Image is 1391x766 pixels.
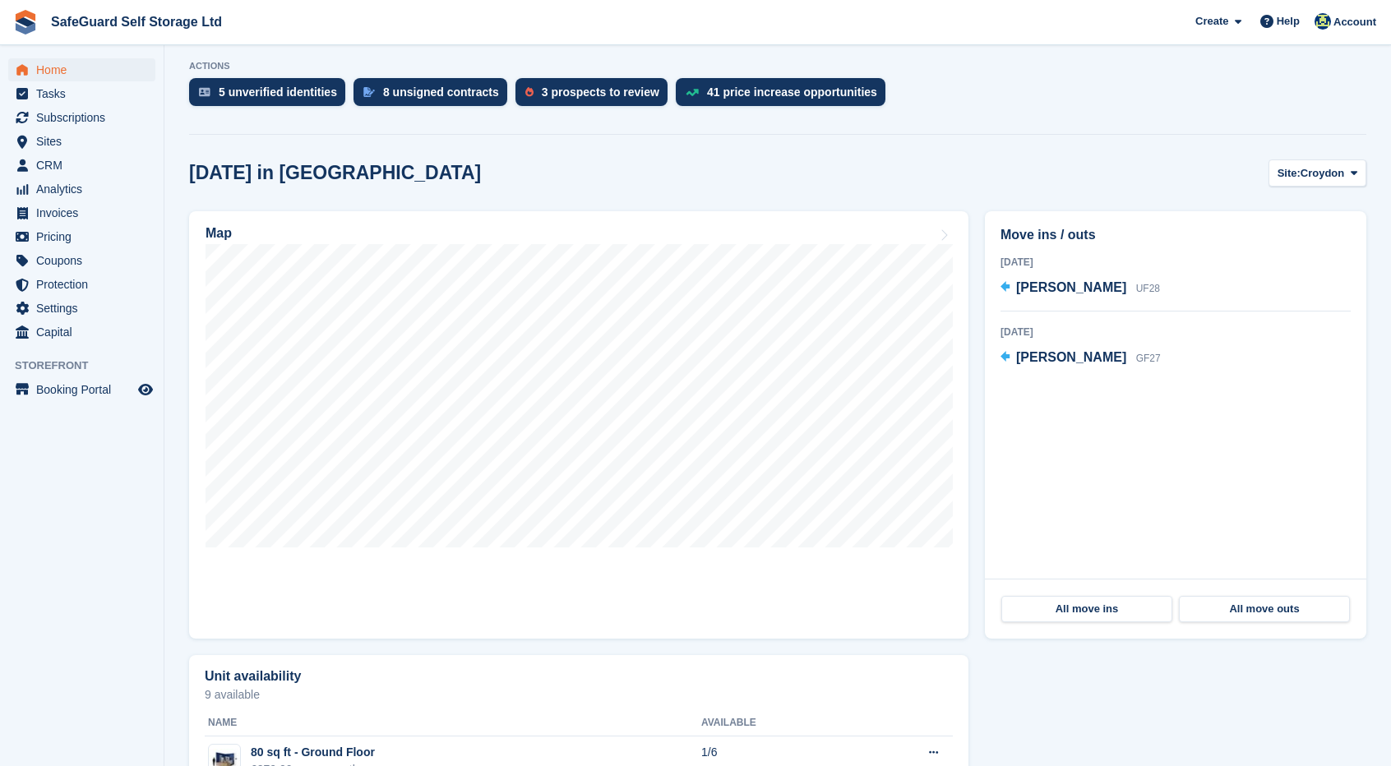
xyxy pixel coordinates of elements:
p: ACTIONS [189,61,1366,72]
img: contract_signature_icon-13c848040528278c33f63329250d36e43548de30e8caae1d1a13099fd9432cc5.svg [363,87,375,97]
span: Home [36,58,135,81]
span: [PERSON_NAME] [1016,350,1126,364]
h2: Move ins / outs [1001,225,1351,245]
h2: Map [206,226,232,241]
span: Storefront [15,358,164,374]
th: Available [701,710,856,736]
button: Site: Croydon [1269,159,1366,187]
span: Tasks [36,82,135,105]
div: 8 unsigned contracts [383,85,499,99]
a: menu [8,154,155,177]
a: menu [8,178,155,201]
a: menu [8,58,155,81]
span: Booking Portal [36,378,135,401]
span: Analytics [36,178,135,201]
a: menu [8,273,155,296]
img: stora-icon-8386f47178a22dfd0bd8f6a31ec36ba5ce8667c1dd55bd0f319d3a0aa187defe.svg [13,10,38,35]
a: menu [8,378,155,401]
a: [PERSON_NAME] GF27 [1001,348,1161,369]
div: 5 unverified identities [219,85,337,99]
a: menu [8,297,155,320]
span: Settings [36,297,135,320]
span: Capital [36,321,135,344]
div: 80 sq ft - Ground Floor [251,744,375,761]
a: All move outs [1179,596,1350,622]
th: Name [205,710,701,736]
span: Help [1277,13,1300,30]
span: Subscriptions [36,106,135,129]
a: menu [8,201,155,224]
a: 3 prospects to review [515,78,676,114]
a: All move ins [1001,596,1172,622]
a: menu [8,106,155,129]
a: [PERSON_NAME] UF28 [1001,278,1160,299]
img: price_increase_opportunities-93ffe204e8149a01c8c9dc8f82e8f89637d9d84a8eef4429ea346261dce0b2c0.svg [686,89,699,96]
span: Croydon [1301,165,1344,182]
span: [PERSON_NAME] [1016,280,1126,294]
img: prospect-51fa495bee0391a8d652442698ab0144808aea92771e9ea1ae160a38d050c398.svg [525,87,534,97]
a: Preview store [136,380,155,399]
a: menu [8,130,155,153]
a: 41 price increase opportunities [676,78,894,114]
span: Site: [1278,165,1301,182]
span: Sites [36,130,135,153]
a: menu [8,249,155,272]
div: [DATE] [1001,325,1351,339]
a: menu [8,321,155,344]
span: GF27 [1136,353,1161,364]
img: Sonny Harverson [1315,13,1331,30]
div: [DATE] [1001,255,1351,270]
span: Protection [36,273,135,296]
span: CRM [36,154,135,177]
span: Pricing [36,225,135,248]
h2: [DATE] in [GEOGRAPHIC_DATA] [189,162,481,184]
span: UF28 [1136,283,1160,294]
img: verify_identity-adf6edd0f0f0b5bbfe63781bf79b02c33cf7c696d77639b501bdc392416b5a36.svg [199,87,210,97]
span: Account [1333,14,1376,30]
span: Invoices [36,201,135,224]
span: Create [1195,13,1228,30]
div: 3 prospects to review [542,85,659,99]
p: 9 available [205,689,953,700]
span: Coupons [36,249,135,272]
div: 41 price increase opportunities [707,85,877,99]
a: menu [8,82,155,105]
a: SafeGuard Self Storage Ltd [44,8,229,35]
h2: Unit availability [205,669,301,684]
a: Map [189,211,968,639]
a: 5 unverified identities [189,78,354,114]
a: menu [8,225,155,248]
a: 8 unsigned contracts [354,78,515,114]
